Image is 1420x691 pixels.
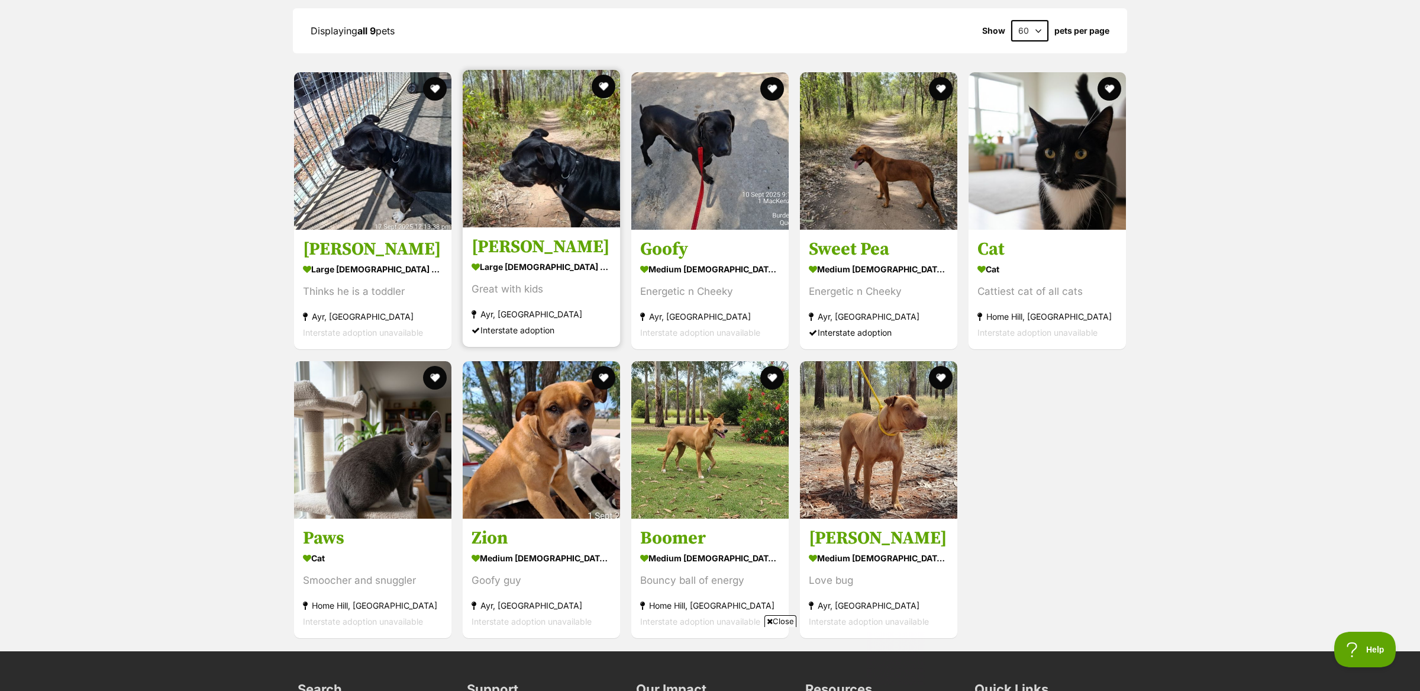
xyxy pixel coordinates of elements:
[423,366,447,390] button: favourite
[977,328,1098,338] span: Interstate adoption unavailable
[640,328,760,338] span: Interstate adoption unavailable
[809,616,929,626] span: Interstate adoption unavailable
[969,72,1126,230] img: Cat
[294,518,451,638] a: Paws Cat Smoocher and snuggler Home Hill, [GEOGRAPHIC_DATA] Interstate adoption unavailable favou...
[303,573,443,589] div: Smoocher and snuggler
[809,284,948,300] div: Energetic n Cheeky
[631,230,789,350] a: Goofy medium [DEMOGRAPHIC_DATA] Dog Energetic n Cheeky Ayr, [GEOGRAPHIC_DATA] Interstate adoption...
[303,309,443,325] div: Ayr, [GEOGRAPHIC_DATA]
[311,25,395,37] span: Displaying pets
[809,309,948,325] div: Ayr, [GEOGRAPHIC_DATA]
[760,366,784,390] button: favourite
[303,328,423,338] span: Interstate adoption unavailable
[1098,77,1121,101] button: favourite
[977,284,1117,300] div: Cattiest cat of all cats
[929,366,953,390] button: favourite
[472,549,611,567] div: medium [DEMOGRAPHIC_DATA] Dog
[800,361,957,519] img: Narla
[809,239,948,261] h3: Sweet Pea
[472,616,592,626] span: Interstate adoption unavailable
[423,77,447,101] button: favourite
[977,239,1117,261] h3: Cat
[809,549,948,567] div: medium [DEMOGRAPHIC_DATA] Dog
[640,239,780,261] h3: Goofy
[463,518,620,638] a: Zion medium [DEMOGRAPHIC_DATA] Dog Goofy guy Ayr, [GEOGRAPHIC_DATA] Interstate adoption unavailab...
[463,227,620,348] a: [PERSON_NAME] large [DEMOGRAPHIC_DATA] Dog Great with kids Ayr, [GEOGRAPHIC_DATA] Interstate adop...
[809,573,948,589] div: Love bug
[472,597,611,613] div: Ayr, [GEOGRAPHIC_DATA]
[463,70,620,227] img: Toby Lee
[303,284,443,300] div: Thinks he is a toddler
[303,239,443,261] h3: [PERSON_NAME]
[640,573,780,589] div: Bouncy ball of energy
[640,616,760,626] span: Interstate adoption unavailable
[640,597,780,613] div: Home Hill, [GEOGRAPHIC_DATA]
[640,527,780,549] h3: Boomer
[631,72,789,230] img: Goofy
[1054,26,1109,36] label: pets per page
[472,527,611,549] h3: Zion
[592,75,615,98] button: favourite
[1334,632,1396,667] iframe: Help Scout Beacon - Open
[303,549,443,567] div: Cat
[472,573,611,589] div: Goofy guy
[303,527,443,549] h3: Paws
[977,261,1117,278] div: Cat
[463,361,620,519] img: Zion
[800,518,957,638] a: [PERSON_NAME] medium [DEMOGRAPHIC_DATA] Dog Love bug Ayr, [GEOGRAPHIC_DATA] Interstate adoption u...
[495,632,925,685] iframe: Advertisement
[977,309,1117,325] div: Home Hill, [GEOGRAPHIC_DATA]
[969,230,1126,350] a: Cat Cat Cattiest cat of all cats Home Hill, [GEOGRAPHIC_DATA] Interstate adoption unavailable fav...
[631,361,789,519] img: Boomer
[294,361,451,519] img: Paws
[800,230,957,350] a: Sweet Pea medium [DEMOGRAPHIC_DATA] Dog Energetic n Cheeky Ayr, [GEOGRAPHIC_DATA] Interstate adop...
[303,616,423,626] span: Interstate adoption unavailable
[472,282,611,298] div: Great with kids
[472,259,611,276] div: large [DEMOGRAPHIC_DATA] Dog
[800,72,957,230] img: Sweet Pea
[294,72,451,230] img: Toby Lee
[303,597,443,613] div: Home Hill, [GEOGRAPHIC_DATA]
[357,25,376,37] strong: all 9
[809,597,948,613] div: Ayr, [GEOGRAPHIC_DATA]
[631,518,789,638] a: Boomer medium [DEMOGRAPHIC_DATA] Dog Bouncy ball of energy Home Hill, [GEOGRAPHIC_DATA] Interstat...
[764,615,796,627] span: Close
[472,236,611,259] h3: [PERSON_NAME]
[929,77,953,101] button: favourite
[760,77,784,101] button: favourite
[809,527,948,549] h3: [PERSON_NAME]
[809,261,948,278] div: medium [DEMOGRAPHIC_DATA] Dog
[640,284,780,300] div: Energetic n Cheeky
[640,549,780,567] div: medium [DEMOGRAPHIC_DATA] Dog
[472,307,611,323] div: Ayr, [GEOGRAPHIC_DATA]
[303,261,443,278] div: large [DEMOGRAPHIC_DATA] Dog
[640,309,780,325] div: Ayr, [GEOGRAPHIC_DATA]
[809,325,948,341] div: Interstate adoption
[472,323,611,339] div: Interstate adoption
[592,366,615,390] button: favourite
[640,261,780,278] div: medium [DEMOGRAPHIC_DATA] Dog
[294,230,451,350] a: [PERSON_NAME] large [DEMOGRAPHIC_DATA] Dog Thinks he is a toddler Ayr, [GEOGRAPHIC_DATA] Intersta...
[982,26,1005,36] span: Show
